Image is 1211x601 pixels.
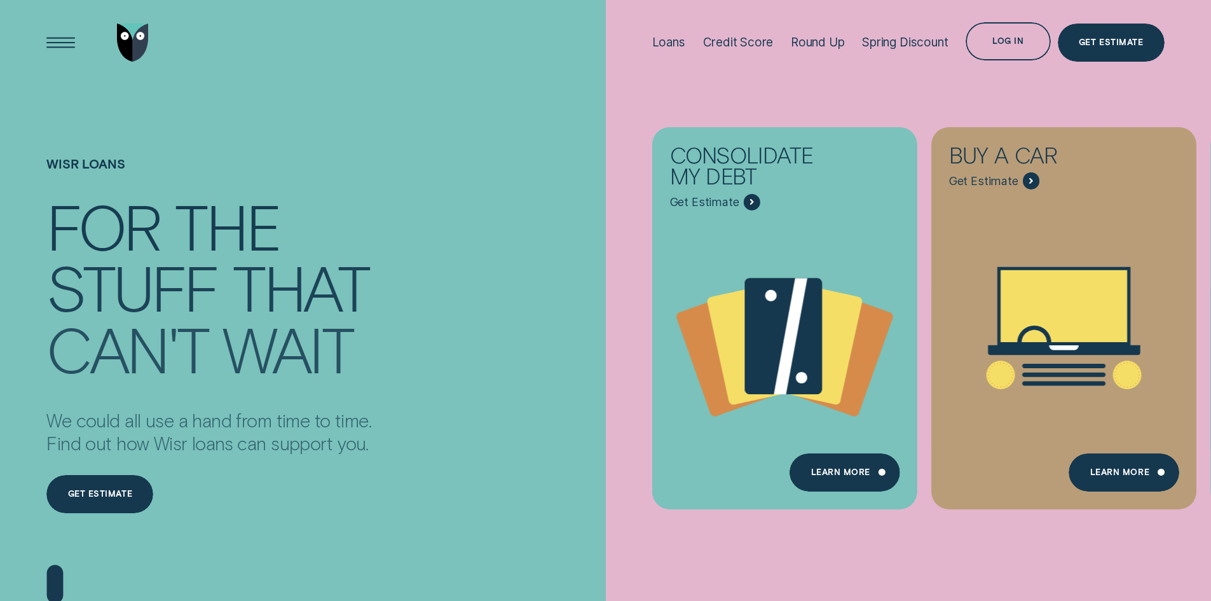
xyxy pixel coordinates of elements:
[46,196,160,255] div: For
[46,319,208,378] div: can't
[42,24,80,62] button: Open Menu
[233,256,368,315] div: that
[652,127,917,498] a: Consolidate my debt - Learn more
[931,127,1196,498] a: Buy a car - Learn more
[46,475,153,513] a: Get estimate
[790,453,900,492] a: Learn more
[46,156,371,195] h1: Wisr loans
[222,319,352,378] div: wait
[862,35,948,50] div: Spring Discount
[670,195,739,209] span: Get Estimate
[46,195,371,373] h4: For the stuff that can't wait
[1058,24,1165,62] a: Get Estimate
[117,24,149,62] img: Wisr
[791,35,845,50] div: Round Up
[949,144,1119,172] div: Buy a car
[1069,453,1179,492] a: Learn More
[175,196,280,255] div: the
[966,22,1050,60] button: Log in
[949,174,1018,188] span: Get Estimate
[46,256,218,315] div: stuff
[703,35,774,50] div: Credit Score
[670,144,840,193] div: Consolidate my debt
[46,410,371,455] p: We could all use a hand from time to time. Find out how Wisr loans can support you.
[652,35,685,50] div: Loans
